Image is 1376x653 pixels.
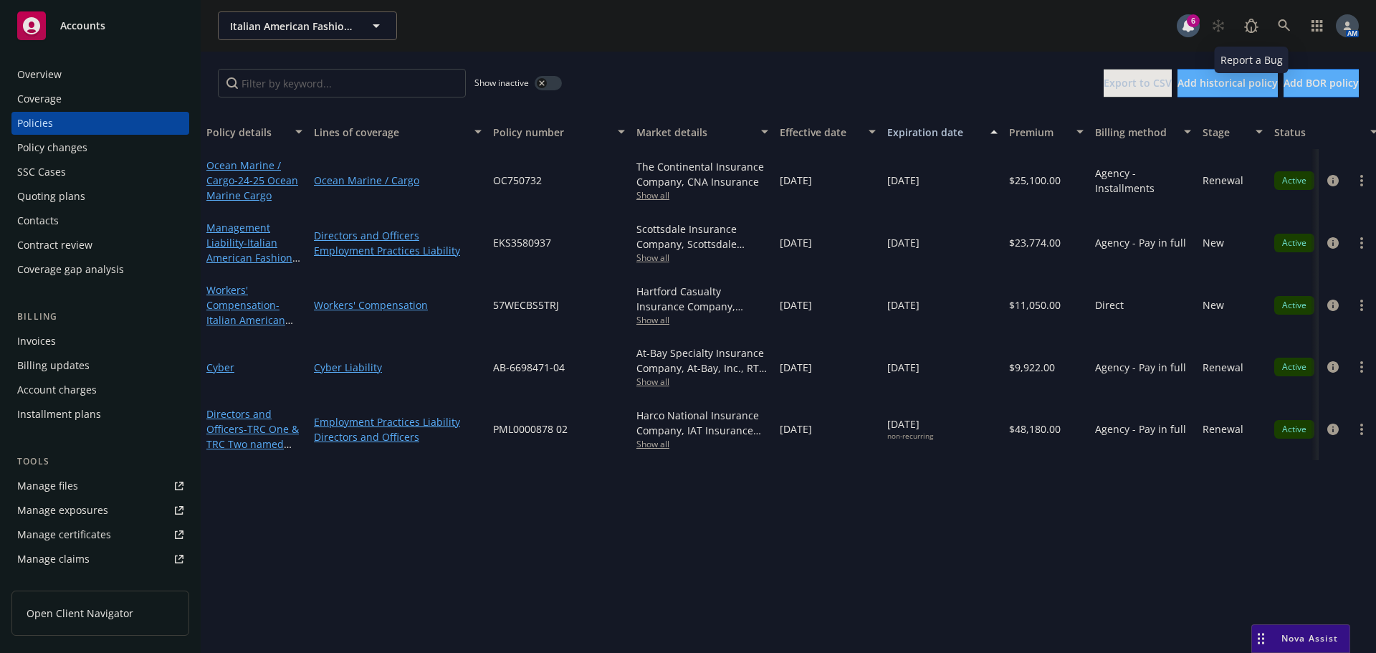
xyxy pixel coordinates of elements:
[636,345,768,376] div: At-Bay Specialty Insurance Company, At-Bay, Inc., RT Specialty Insurance Services, LLC (RSG Speci...
[206,221,292,280] a: Management Liability
[636,376,768,388] span: Show all
[11,185,189,208] a: Quoting plans
[493,421,568,437] span: PML0000878 02
[1353,172,1370,189] a: more
[1353,297,1370,314] a: more
[17,112,53,135] div: Policies
[314,243,482,258] a: Employment Practices Liability
[17,499,108,522] div: Manage exposures
[493,235,551,250] span: EKS3580937
[1177,76,1278,90] span: Add historical policy
[1095,235,1186,250] span: Agency - Pay in full
[1009,125,1068,140] div: Premium
[11,87,189,110] a: Coverage
[1324,297,1342,314] a: circleInformation
[11,6,189,46] a: Accounts
[1003,115,1089,149] button: Premium
[887,360,919,375] span: [DATE]
[1095,125,1175,140] div: Billing method
[636,438,768,450] span: Show all
[11,572,189,595] a: Manage BORs
[1203,421,1243,437] span: Renewal
[1009,235,1061,250] span: $23,774.00
[1324,234,1342,252] a: circleInformation
[631,115,774,149] button: Market details
[1009,173,1061,188] span: $25,100.00
[1274,125,1362,140] div: Status
[17,63,62,86] div: Overview
[1280,423,1309,436] span: Active
[17,87,62,110] div: Coverage
[17,378,97,401] div: Account charges
[1284,76,1359,90] span: Add BOR policy
[17,234,92,257] div: Contract review
[1089,115,1197,149] button: Billing method
[636,189,768,201] span: Show all
[1204,11,1233,40] a: Start snowing
[1095,360,1186,375] span: Agency - Pay in full
[314,173,482,188] a: Ocean Marine / Cargo
[11,136,189,159] a: Policy changes
[1203,235,1224,250] span: New
[11,234,189,257] a: Contract review
[314,125,466,140] div: Lines of coverage
[17,475,78,497] div: Manage files
[206,422,299,466] span: - TRC One & TRC Two named entities
[1353,421,1370,438] a: more
[314,228,482,243] a: Directors and Officers
[636,159,768,189] div: The Continental Insurance Company, CNA Insurance
[17,161,66,183] div: SSC Cases
[314,360,482,375] a: Cyber Liability
[1280,361,1309,373] span: Active
[887,416,933,441] span: [DATE]
[1324,358,1342,376] a: circleInformation
[636,284,768,314] div: Hartford Casualty Insurance Company, Hartford Insurance Group
[17,136,87,159] div: Policy changes
[60,20,105,32] span: Accounts
[780,173,812,188] span: [DATE]
[1009,360,1055,375] span: $9,922.00
[1095,297,1124,313] span: Direct
[1203,297,1224,313] span: New
[493,360,565,375] span: AB-6698471-04
[206,298,295,342] span: - Italian American Fashion Group WC
[1303,11,1332,40] a: Switch app
[11,209,189,232] a: Contacts
[636,408,768,438] div: Harco National Insurance Company, IAT Insurance Group, RT Specialty Insurance Services, LLC (RSG ...
[1324,421,1342,438] a: circleInformation
[1009,421,1061,437] span: $48,180.00
[218,69,466,97] input: Filter by keyword...
[27,606,133,621] span: Open Client Navigator
[1203,360,1243,375] span: Renewal
[314,414,482,429] a: Employment Practices Liability
[636,125,752,140] div: Market details
[636,252,768,264] span: Show all
[17,330,56,353] div: Invoices
[1280,237,1309,249] span: Active
[17,572,85,595] div: Manage BORs
[11,523,189,546] a: Manage certificates
[1187,14,1200,27] div: 6
[1104,69,1172,97] button: Export to CSV
[11,112,189,135] a: Policies
[887,432,933,441] div: non-recurring
[11,454,189,469] div: Tools
[11,330,189,353] a: Invoices
[206,236,300,280] span: - Italian American Fashion Group
[1353,358,1370,376] a: more
[1197,115,1268,149] button: Stage
[1203,173,1243,188] span: Renewal
[474,77,529,89] span: Show inactive
[314,429,482,444] a: Directors and Officers
[881,115,1003,149] button: Expiration date
[780,297,812,313] span: [DATE]
[11,499,189,522] span: Manage exposures
[11,258,189,281] a: Coverage gap analysis
[11,310,189,324] div: Billing
[1284,69,1359,97] button: Add BOR policy
[493,297,559,313] span: 57WECBS5TRJ
[11,548,189,571] a: Manage claims
[493,125,609,140] div: Policy number
[308,115,487,149] button: Lines of coverage
[780,125,860,140] div: Effective date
